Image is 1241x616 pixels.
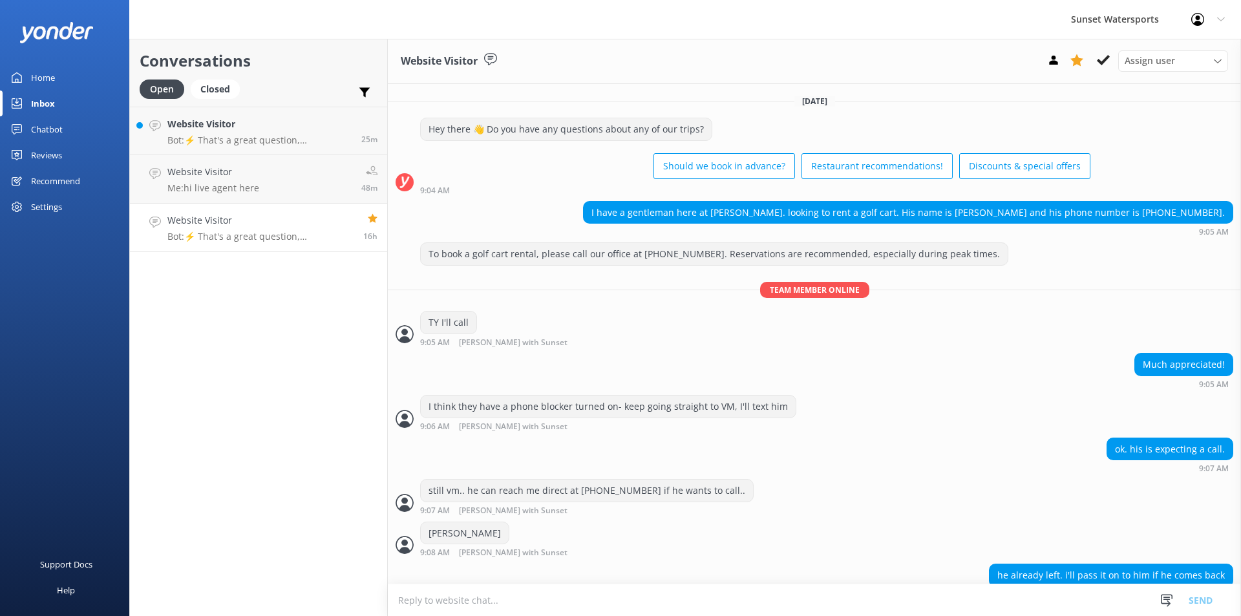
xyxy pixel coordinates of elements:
[653,153,795,179] button: Should we book in advance?
[420,547,610,557] div: Jul 11 2025 08:08am (UTC -05:00) America/Cancun
[130,204,387,252] a: Website VisitorBot:⚡ That's a great question, unfortunately I do not know the answer. I'm going t...
[167,182,259,194] p: Me: hi live agent here
[361,134,377,145] span: Aug 26 2025 08:04am (UTC -05:00) America/Cancun
[421,312,476,334] div: TY I'll call
[1199,228,1229,236] strong: 9:05 AM
[1134,379,1233,388] div: Jul 11 2025 08:05am (UTC -05:00) America/Cancun
[420,187,450,195] strong: 9:04 AM
[401,53,478,70] h3: Website Visitor
[421,522,509,544] div: [PERSON_NAME]
[57,577,75,603] div: Help
[1199,381,1229,388] strong: 9:05 AM
[459,507,567,515] span: [PERSON_NAME] with Sunset
[167,231,354,242] p: Bot: ⚡ That's a great question, unfortunately I do not know the answer. I'm going to reach out to...
[140,81,191,96] a: Open
[31,168,80,194] div: Recommend
[167,165,259,179] h4: Website Visitor
[31,116,63,142] div: Chatbot
[421,396,796,418] div: I think they have a phone blocker turned on- keep going straight to VM, I'll text him
[167,213,354,228] h4: Website Visitor
[421,243,1008,265] div: To book a golf cart rental, please call our office at [PHONE_NUMBER]. Reservations are recommende...
[420,507,450,515] strong: 9:07 AM
[140,80,184,99] div: Open
[167,117,352,131] h4: Website Visitor
[420,421,796,431] div: Jul 11 2025 08:06am (UTC -05:00) America/Cancun
[420,186,1090,195] div: Jul 11 2025 08:04am (UTC -05:00) America/Cancun
[140,48,377,73] h2: Conversations
[420,505,754,515] div: Jul 11 2025 08:07am (UTC -05:00) America/Cancun
[459,423,567,431] span: [PERSON_NAME] with Sunset
[801,153,953,179] button: Restaurant recommendations!
[1107,438,1233,460] div: ok. his is expecting a call.
[1125,54,1175,68] span: Assign user
[130,107,387,155] a: Website VisitorBot:⚡ That's a great question, unfortunately I do not know the answer. I'm going t...
[40,551,92,577] div: Support Docs
[1135,354,1233,376] div: Much appreciated!
[459,549,567,557] span: [PERSON_NAME] with Sunset
[584,202,1233,224] div: I have a gentleman here at [PERSON_NAME]. looking to rent a golf cart. His name is [PERSON_NAME] ...
[420,339,450,347] strong: 9:05 AM
[421,480,753,502] div: still vm.. he can reach me direct at [PHONE_NUMBER] if he wants to call..
[19,22,94,43] img: yonder-white-logo.png
[363,231,377,242] span: Aug 25 2025 04:00pm (UTC -05:00) America/Cancun
[1107,463,1233,473] div: Jul 11 2025 08:07am (UTC -05:00) America/Cancun
[990,564,1233,586] div: he already left. i'll pass it on to him if he comes back
[191,81,246,96] a: Closed
[421,118,712,140] div: Hey there 👋 Do you have any questions about any of our trips?
[31,194,62,220] div: Settings
[1199,465,1229,473] strong: 9:07 AM
[31,90,55,116] div: Inbox
[191,80,240,99] div: Closed
[361,182,377,193] span: Aug 26 2025 07:40am (UTC -05:00) America/Cancun
[31,65,55,90] div: Home
[420,549,450,557] strong: 9:08 AM
[959,153,1090,179] button: Discounts & special offers
[459,339,567,347] span: [PERSON_NAME] with Sunset
[760,282,869,298] span: Team member online
[1118,50,1228,71] div: Assign User
[420,423,450,431] strong: 9:06 AM
[420,337,610,347] div: Jul 11 2025 08:05am (UTC -05:00) America/Cancun
[794,96,835,107] span: [DATE]
[31,142,62,168] div: Reviews
[583,227,1233,236] div: Jul 11 2025 08:05am (UTC -05:00) America/Cancun
[130,155,387,204] a: Website VisitorMe:hi live agent here48m
[167,134,352,146] p: Bot: ⚡ That's a great question, unfortunately I do not know the answer. I'm going to reach out to...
